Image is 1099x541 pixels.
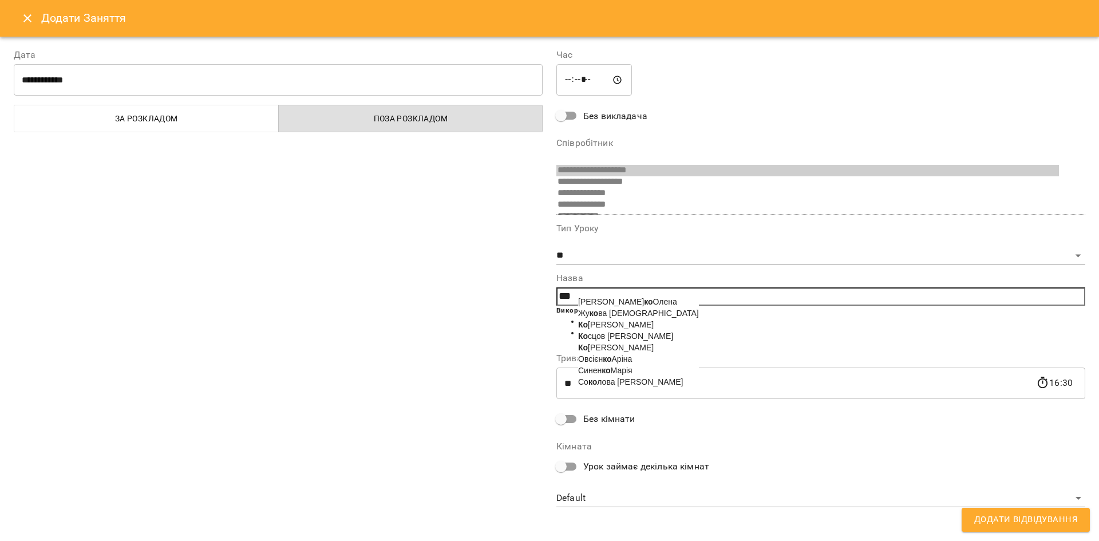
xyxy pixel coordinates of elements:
[578,320,654,329] span: [PERSON_NAME]
[602,366,610,375] b: ко
[974,512,1077,527] span: Додати Відвідування
[556,274,1085,283] label: Назва
[21,112,272,125] span: За розкладом
[14,105,279,132] button: За розкладом
[286,112,536,125] span: Поза розкладом
[556,442,1085,451] label: Кімната
[556,50,1085,60] label: Час
[603,354,611,364] b: ко
[579,327,1085,339] li: Додати всіх клієнтів з тегом #
[962,508,1090,532] button: Додати Відвідування
[556,306,665,314] b: Використовуйте @ + або # щоб
[578,331,588,341] b: Ко
[578,354,632,364] span: Овсієн Аріна
[14,50,543,60] label: Дата
[556,489,1085,508] div: Default
[578,331,673,341] span: сцов [PERSON_NAME]
[41,9,1085,27] h6: Додати Заняття
[583,460,709,473] span: Урок займає декілька кімнат
[579,316,1085,327] li: Додати клієнта через @ або +
[583,109,647,123] span: Без викладача
[644,297,653,306] b: ко
[578,320,588,329] b: Ко
[583,412,635,426] span: Без кімнати
[590,309,598,318] b: ко
[578,377,683,386] span: Со лова [PERSON_NAME]
[578,343,654,352] span: [PERSON_NAME]
[588,377,597,386] b: ко
[578,297,677,306] span: [PERSON_NAME] Олена
[14,5,41,32] button: Close
[278,105,543,132] button: Поза розкладом
[578,309,699,318] span: Жу ва [DEMOGRAPHIC_DATA]
[556,224,1085,233] label: Тип Уроку
[578,343,588,352] b: Ко
[578,366,632,375] span: Синен Марія
[556,139,1085,148] label: Співробітник
[556,354,1085,363] label: Тривалість уроку(в хвилинах)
